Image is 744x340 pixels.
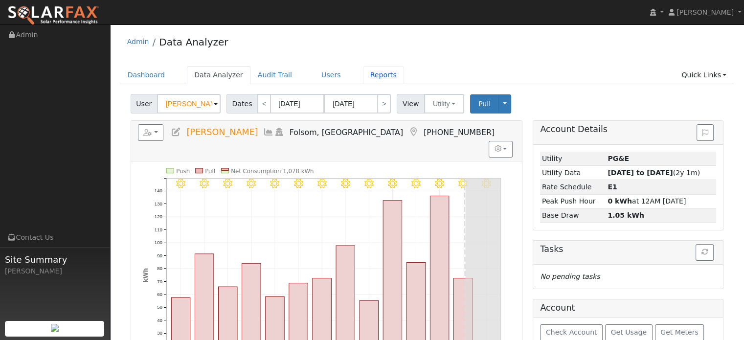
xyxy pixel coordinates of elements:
span: Folsom, [GEOGRAPHIC_DATA] [290,128,403,137]
text: 110 [154,227,162,232]
span: [PERSON_NAME] [676,8,734,16]
a: Dashboard [120,66,173,84]
h5: Account Details [540,124,716,135]
img: retrieve [51,324,59,332]
h5: Account [540,303,575,313]
a: Reports [363,66,404,84]
i: 8/01 - Clear [223,179,232,188]
i: 7/31 - Clear [200,179,209,188]
span: Pull [478,100,491,108]
i: 8/03 - Clear [270,179,279,188]
strong: [DATE] to [DATE] [608,169,673,177]
a: Audit Trail [250,66,299,84]
text: Net Consumption 1,078 kWh [231,168,314,175]
text: 70 [157,278,162,284]
button: Pull [470,94,499,113]
td: Utility [540,152,606,166]
a: Multi-Series Graph [263,127,274,137]
a: Admin [127,38,149,45]
button: Utility [424,94,464,113]
text: Push [176,168,190,175]
text: 40 [157,317,162,323]
td: Utility Data [540,166,606,180]
i: 8/04 - Clear [293,179,303,188]
i: 8/02 - Clear [247,179,256,188]
i: 8/07 - Clear [364,179,374,188]
button: Refresh [696,244,714,261]
i: 8/09 - Clear [411,179,421,188]
td: Peak Push Hour [540,194,606,208]
text: 80 [157,266,162,271]
a: Data Analyzer [159,36,228,48]
text: 50 [157,304,162,310]
text: kWh [142,268,149,282]
i: No pending tasks [540,272,600,280]
span: [PHONE_NUMBER] [424,128,495,137]
a: Data Analyzer [187,66,250,84]
i: 8/05 - Clear [317,179,326,188]
td: at 12AM [DATE] [606,194,717,208]
strong: 1.05 kWh [608,211,644,219]
span: View [397,94,425,113]
i: 8/10 - Clear [435,179,444,188]
span: Site Summary [5,253,105,266]
text: 60 [157,292,162,297]
img: SolarFax [7,5,99,26]
span: [PERSON_NAME] [186,127,258,137]
span: Get Meters [660,328,699,336]
span: Check Account [546,328,597,336]
span: User [131,94,158,113]
a: Edit User (35311) [171,127,181,137]
text: 130 [154,201,162,206]
a: Users [314,66,348,84]
strong: X [608,183,617,191]
text: 90 [157,252,162,258]
span: Get Usage [611,328,647,336]
button: Issue History [697,124,714,141]
i: 8/08 - Clear [388,179,397,188]
a: Login As (last Never) [274,127,285,137]
h5: Tasks [540,244,716,254]
a: Quick Links [674,66,734,84]
text: 100 [154,240,162,245]
i: 7/30 - Clear [176,179,185,188]
i: 8/11 - Clear [458,179,468,188]
input: Select a User [157,94,221,113]
td: Rate Schedule [540,180,606,194]
a: Map [408,127,419,137]
td: Base Draw [540,208,606,223]
text: 30 [157,330,162,336]
text: 120 [154,214,162,219]
i: 8/06 - Clear [340,179,350,188]
text: 140 [154,188,162,193]
a: > [377,94,391,113]
div: [PERSON_NAME] [5,266,105,276]
a: < [257,94,271,113]
strong: ID: 17168796, authorized: 08/12/25 [608,155,629,162]
span: Dates [226,94,258,113]
text: Pull [205,168,215,175]
span: (2y 1m) [608,169,700,177]
strong: 0 kWh [608,197,632,205]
